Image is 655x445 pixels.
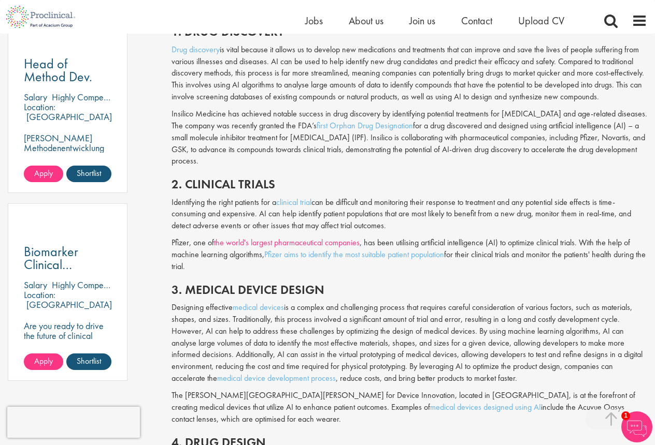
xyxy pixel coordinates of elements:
a: Pfizer aims to identify the most suitable patient population [264,249,444,260]
span: Location: [24,289,55,301]
p: Designing effective is a complex and challenging process that requires careful consideration of v... [172,302,647,384]
a: Jobs [305,14,323,27]
span: Salary [24,279,47,291]
a: Contact [461,14,492,27]
p: [GEOGRAPHIC_DATA], [GEOGRAPHIC_DATA] [24,299,115,320]
span: Biomarker Clinical Operations Lead [24,243,83,299]
a: medical device development process [217,373,336,383]
a: the world's largest pharmaceutical companies [214,237,360,248]
a: Apply [24,353,63,370]
p: Identifying the right patients for a can be difficult and monitoring their response to treatment ... [172,197,647,232]
span: Location: [24,101,55,113]
a: first Orphan Drug Designation [317,120,413,131]
p: Pfizer, one of , has been utilising artificial intelligence (AI) to optimize clinical trials. Wit... [172,237,647,273]
p: The [PERSON_NAME][GEOGRAPHIC_DATA][PERSON_NAME] for Device Innovation, located in [GEOGRAPHIC_DAT... [172,390,647,425]
a: About us [349,14,383,27]
p: [PERSON_NAME] Methodenentwicklung (m/w/d)** | Dauerhaft | Biowissenschaften | [GEOGRAPHIC_DATA] (... [24,133,111,192]
h2: 2. Clinical trials [172,177,647,191]
a: clinical trial [276,197,311,207]
span: Salary [24,91,47,103]
img: Chatbot [621,411,652,442]
span: 1 [621,411,630,420]
span: Apply [34,168,53,179]
iframe: reCAPTCHA [7,407,140,438]
h2: 1. Drug discovery [172,25,647,38]
a: medical devices [233,302,284,313]
a: Shortlist [66,166,111,182]
a: Apply [24,166,63,182]
a: Biomarker Clinical Operations Lead [24,245,111,271]
p: Highly Competitive [52,279,121,291]
a: medical devices designed using AI [430,402,541,412]
a: Head of Method Dev. [24,57,111,83]
p: [GEOGRAPHIC_DATA] (60318), [GEOGRAPHIC_DATA] [24,111,112,142]
span: Apply [34,355,53,366]
p: Highly Competitive Salary [52,91,146,103]
span: Head of Method Dev. [24,55,92,85]
p: is vital because it allows us to develop new medications and treatments that can improve and save... [172,44,647,103]
a: Upload CV [518,14,564,27]
a: Shortlist [66,353,111,370]
h2: 3. Medical device design [172,283,647,296]
a: Join us [409,14,435,27]
p: Insilico Medicine has achieved notable success in drug discovery by identifying potential treatme... [172,108,647,167]
a: Drug discovery [172,44,220,55]
p: Are you ready to drive the future of clinical operations from behind the scenes? Looking to be in... [24,321,111,399]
